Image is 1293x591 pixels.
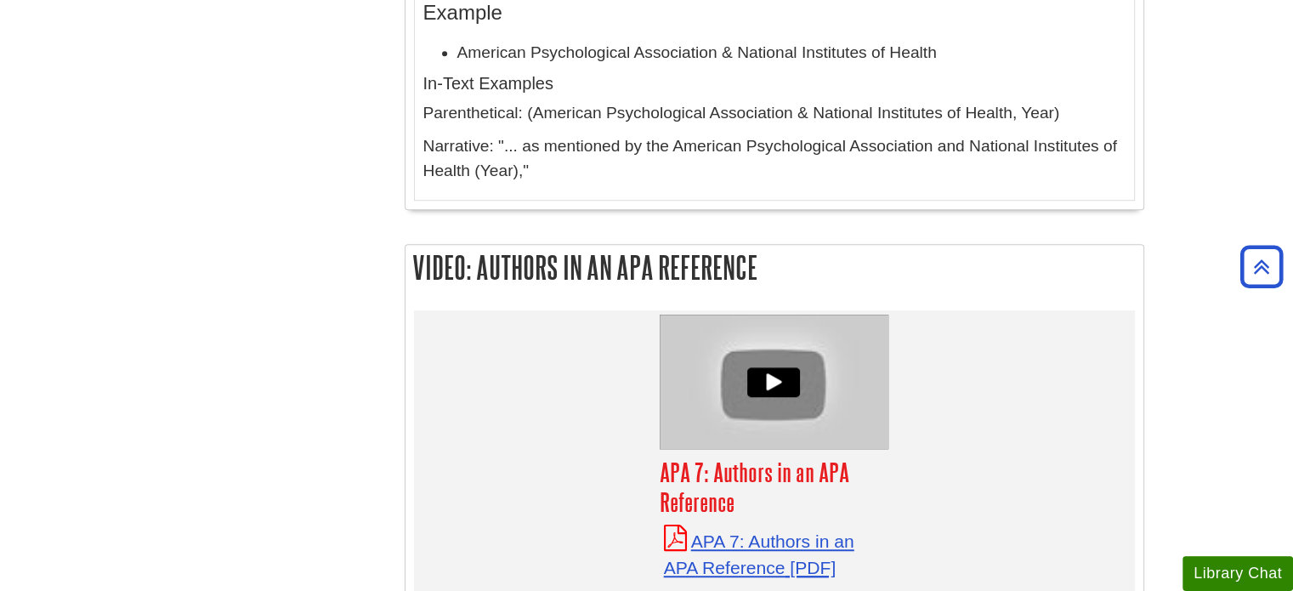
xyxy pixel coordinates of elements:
[423,74,1126,93] h5: In-Text Examples
[423,134,1126,184] p: Narrative: "... as mentioned by the American Psychological Association and National Institutes of...
[423,101,1126,126] p: Parenthetical: (American Psychological Association & National Institutes of Health, Year)
[1182,556,1293,591] button: Library Chat
[405,245,1143,290] h2: Video: Authors in an APA Reference
[664,531,854,578] a: APA 7: Authors in an APA Reference
[660,315,889,448] div: APA 7: Authors in an APA Reference
[423,2,1126,24] h4: Example
[1234,255,1289,278] a: Back to Top
[457,41,1126,65] li: American Psychological Association & National Institutes of Health
[660,457,889,517] h3: APA 7: Authors in an APA Reference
